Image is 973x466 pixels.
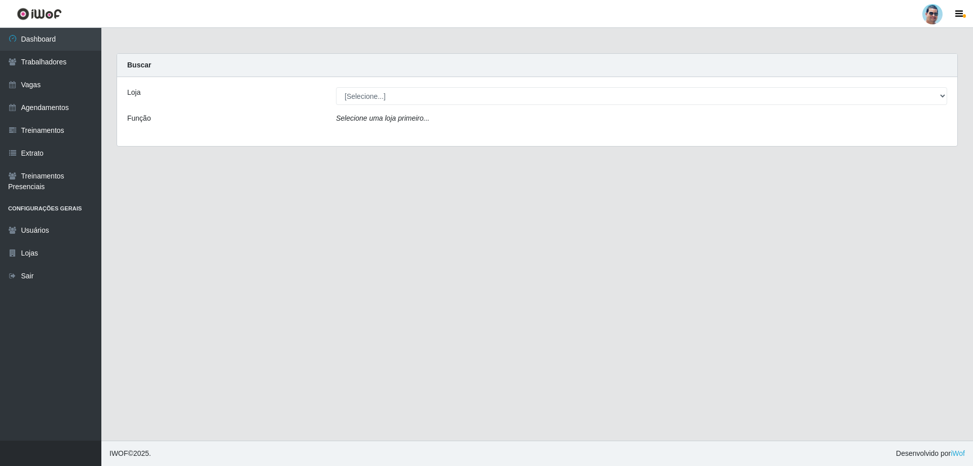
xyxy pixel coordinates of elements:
[127,113,151,124] label: Função
[896,448,965,459] span: Desenvolvido por
[127,61,151,69] strong: Buscar
[951,449,965,457] a: iWof
[109,449,128,457] span: IWOF
[17,8,62,20] img: CoreUI Logo
[109,448,151,459] span: © 2025 .
[336,114,429,122] i: Selecione uma loja primeiro...
[127,87,140,98] label: Loja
